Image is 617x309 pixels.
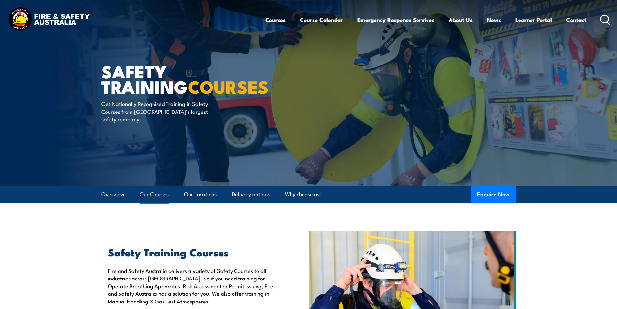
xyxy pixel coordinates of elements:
[188,73,269,100] strong: COURSES
[449,11,473,29] a: About Us
[487,11,501,29] a: News
[285,186,319,203] a: Why choose us
[101,186,124,203] a: Overview
[515,11,552,29] a: Learner Portal
[566,11,587,29] a: Contact
[300,11,343,29] a: Course Calendar
[101,64,261,94] h1: Safety Training
[108,247,279,256] h2: Safety Training Courses
[101,100,220,123] p: Get Nationally Recognised Training in Safety Courses from [GEOGRAPHIC_DATA]’s largest safety comp...
[108,267,279,305] p: Fire and Safety Australia delivers a variety of Safety Courses to all industries across [GEOGRAPH...
[140,186,169,203] a: Our Courses
[471,186,516,203] button: Enquire Now
[265,11,286,29] a: Courses
[357,11,434,29] a: Emergency Response Services
[232,186,270,203] a: Delivery options
[184,186,217,203] a: Our Locations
